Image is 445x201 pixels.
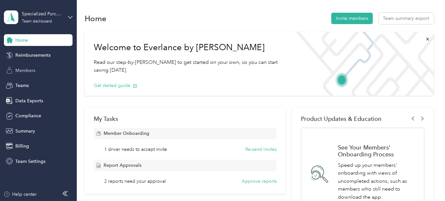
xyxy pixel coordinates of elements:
button: Approve reports [242,178,277,185]
p: Read our step-by-[PERSON_NAME] to get started on your own, so you can start saving [DATE]. [94,58,281,74]
span: Members [15,67,35,74]
img: Welcome to everlance [290,32,434,96]
span: Data Exports [15,97,43,104]
span: Billing [15,143,29,150]
span: 2 reports need your approval [104,178,166,185]
div: Team dashboard [22,20,52,23]
span: Compliance [15,112,41,119]
div: My Tasks [94,115,277,122]
button: Help center [4,191,37,198]
span: Teams [15,82,29,89]
button: Get started guide [94,82,137,89]
span: Member Onboarding [104,130,149,137]
button: Team summary export [379,13,434,24]
h1: Welcome to Everlance by [PERSON_NAME] [94,42,281,53]
span: Home [15,37,28,44]
button: Invite members [331,13,373,24]
h1: See Your Members' Onboarding Process [338,144,418,158]
iframe: Everlance-gr Chat Button Frame [408,165,445,201]
div: Specialized Purchasing Consultants [22,10,63,17]
span: Team Settings [15,158,45,165]
span: Reimbursements [15,52,51,59]
span: Report Approvals [104,162,141,169]
span: Summary [15,128,35,135]
span: Product Updates & Education [301,115,382,122]
button: Re-send invites [245,146,277,153]
h1: Home [85,15,107,22]
span: 1 driver needs to accept invite [104,146,167,153]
